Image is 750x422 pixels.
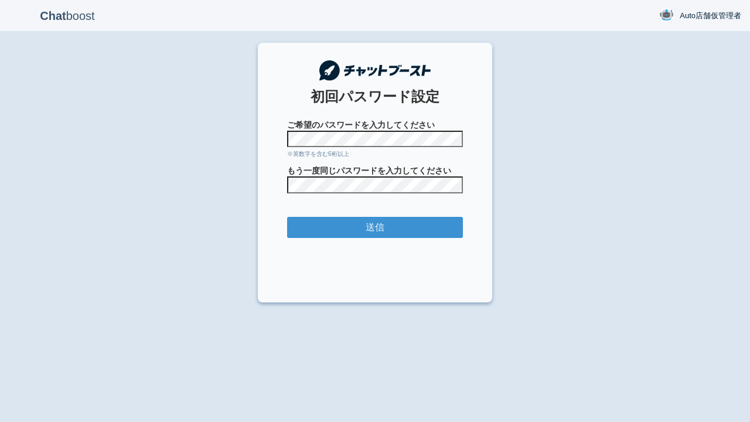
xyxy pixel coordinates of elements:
[40,9,66,22] b: Chat
[659,8,674,22] img: User Image
[287,119,463,131] span: ご希望のパスワードを入力してください
[287,165,463,176] span: もう一度同じパスワードを入力してください
[9,1,126,30] p: boost
[680,10,741,22] span: Auto店舗仮管理者
[287,217,463,239] input: 送信
[319,60,431,81] img: チャットブースト
[287,150,463,158] div: ※英数字を含む6桁以上
[287,87,463,107] div: 初回パスワード設定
